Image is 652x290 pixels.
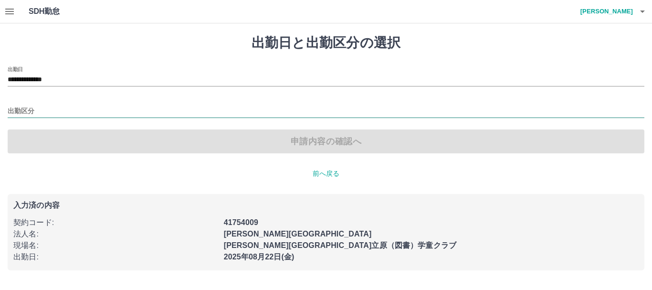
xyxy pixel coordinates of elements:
[8,65,23,73] label: 出勤日
[224,218,258,226] b: 41754009
[13,217,218,228] p: 契約コード :
[8,169,644,179] p: 前へ戻る
[224,241,456,249] b: [PERSON_NAME][GEOGRAPHIC_DATA]立原（図書）学童クラブ
[13,202,639,209] p: 入力済の内容
[224,230,372,238] b: [PERSON_NAME][GEOGRAPHIC_DATA]
[13,240,218,251] p: 現場名 :
[13,251,218,263] p: 出勤日 :
[224,253,294,261] b: 2025年08月22日(金)
[13,228,218,240] p: 法人名 :
[8,35,644,51] h1: 出勤日と出勤区分の選択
